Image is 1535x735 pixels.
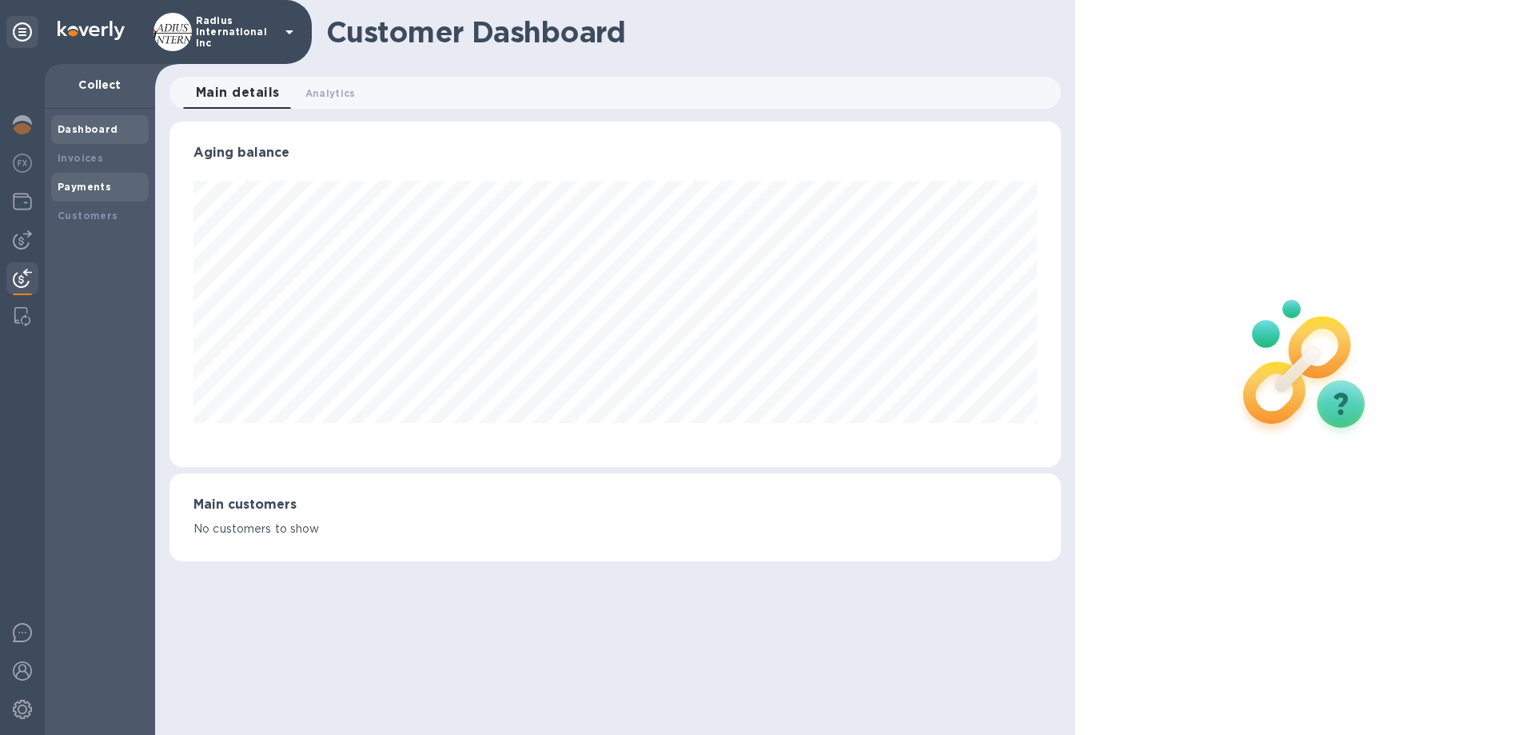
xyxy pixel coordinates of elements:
h3: Aging balance [193,146,1037,161]
b: Payments [58,181,111,193]
span: Analytics [305,85,356,102]
img: Foreign exchange [13,154,32,173]
p: Radius International Inc [196,15,276,49]
h3: Main customers [193,497,1037,513]
span: Main details [196,82,280,104]
h1: Customer Dashboard [326,15,1050,49]
div: Unpin categories [6,16,38,48]
p: Collect [58,77,142,93]
p: No customers to show [193,521,1037,537]
b: Dashboard [58,123,118,135]
b: Customers [58,210,118,222]
img: Wallets [13,192,32,211]
img: Logo [58,21,125,40]
b: Invoices [58,152,103,164]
